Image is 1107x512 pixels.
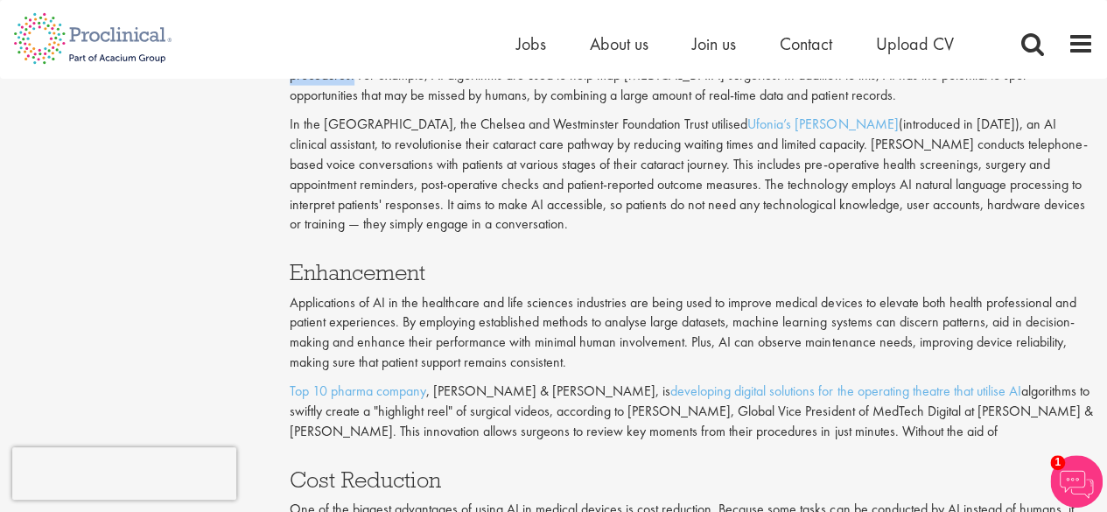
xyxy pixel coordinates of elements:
[290,468,1094,491] h3: Cost Reduction
[780,32,832,55] a: Contact
[290,382,1094,442] p: , [PERSON_NAME] & [PERSON_NAME], is algorithms to swiftly create a "highlight reel" of surgical v...
[290,382,426,400] a: Top 10 pharma company
[1050,455,1103,508] img: Chatbot
[28,28,42,42] img: logo_orange.svg
[590,32,648,55] a: About us
[1050,455,1065,470] span: 1
[174,102,188,116] img: tab_keywords_by_traffic_grey.svg
[516,32,546,55] a: Jobs
[692,32,736,55] a: Join us
[290,261,1094,284] h3: Enhancement
[67,103,157,115] div: Domain Overview
[193,103,295,115] div: Keywords by Traffic
[747,115,898,133] a: Ufonia’s [PERSON_NAME]
[876,32,954,55] a: Upload CV
[12,447,236,500] iframe: reCAPTCHA
[46,46,193,60] div: Domain: [DOMAIN_NAME]
[28,46,42,60] img: website_grey.svg
[670,382,1020,400] a: developing digital solutions for the operating theatre that utilise AI
[47,102,61,116] img: tab_domain_overview_orange.svg
[49,28,86,42] div: v 4.0.24
[290,293,1094,373] p: Applications of AI in the healthcare and life sciences industries are being used to improve medic...
[290,115,1094,235] p: In the [GEOGRAPHIC_DATA], the Chelsea and Westminster Foundation Trust utilised (introduced in [D...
